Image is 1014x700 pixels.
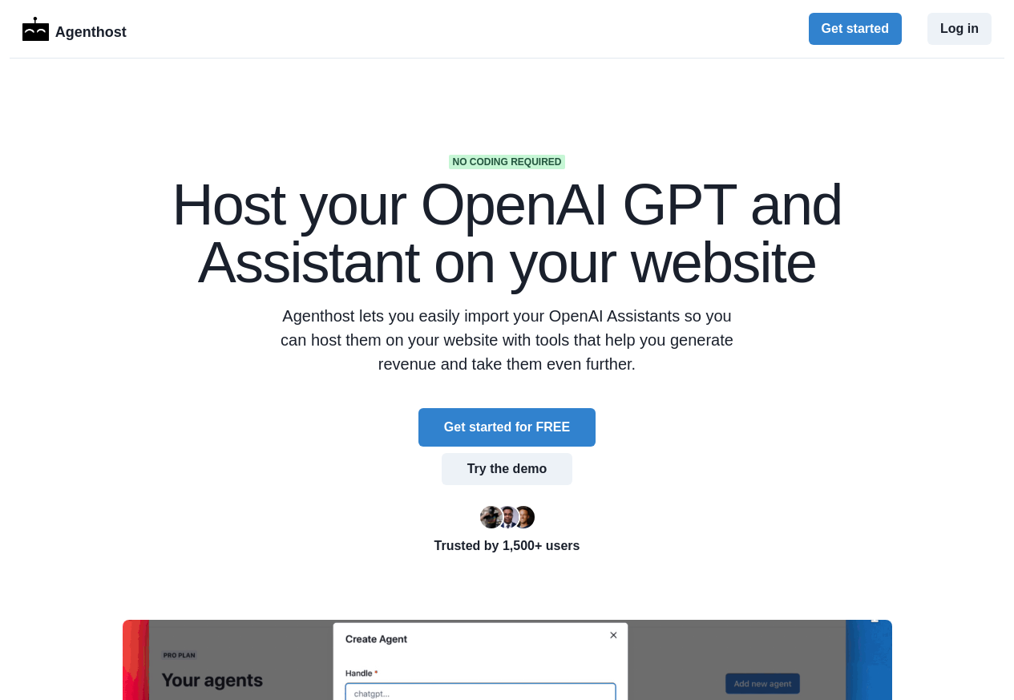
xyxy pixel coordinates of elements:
[442,453,573,485] button: Try the demo
[22,15,127,43] a: LogoAgenthost
[496,506,519,528] img: Segun Adebayo
[22,17,49,41] img: Logo
[927,13,992,45] button: Log in
[123,176,892,291] h1: Host your OpenAI GPT and Assistant on your website
[512,506,535,528] img: Kent Dodds
[55,15,127,43] p: Agenthost
[809,13,902,45] button: Get started
[418,408,596,447] button: Get started for FREE
[277,304,738,376] p: Agenthost lets you easily import your OpenAI Assistants so you can host them on your website with...
[449,155,564,169] span: No coding required
[123,536,892,556] p: Trusted by 1,500+ users
[480,506,503,528] img: Ryan Florence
